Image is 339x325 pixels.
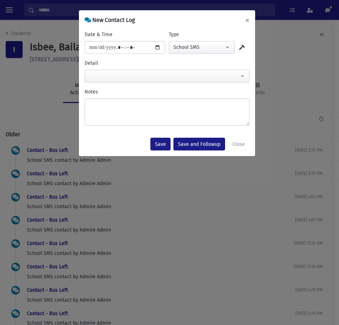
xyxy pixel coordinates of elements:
[85,59,98,67] label: Detail
[228,138,249,150] button: Close
[85,31,113,38] label: Date & Time
[240,10,255,30] button: ×
[173,138,225,150] button: Save and Followup
[173,44,224,51] div: School SMS
[85,16,135,24] h6: New Contact Log
[85,88,98,96] label: Notes
[169,41,235,54] button: School SMS
[150,138,171,150] button: Save
[169,31,179,38] label: Type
